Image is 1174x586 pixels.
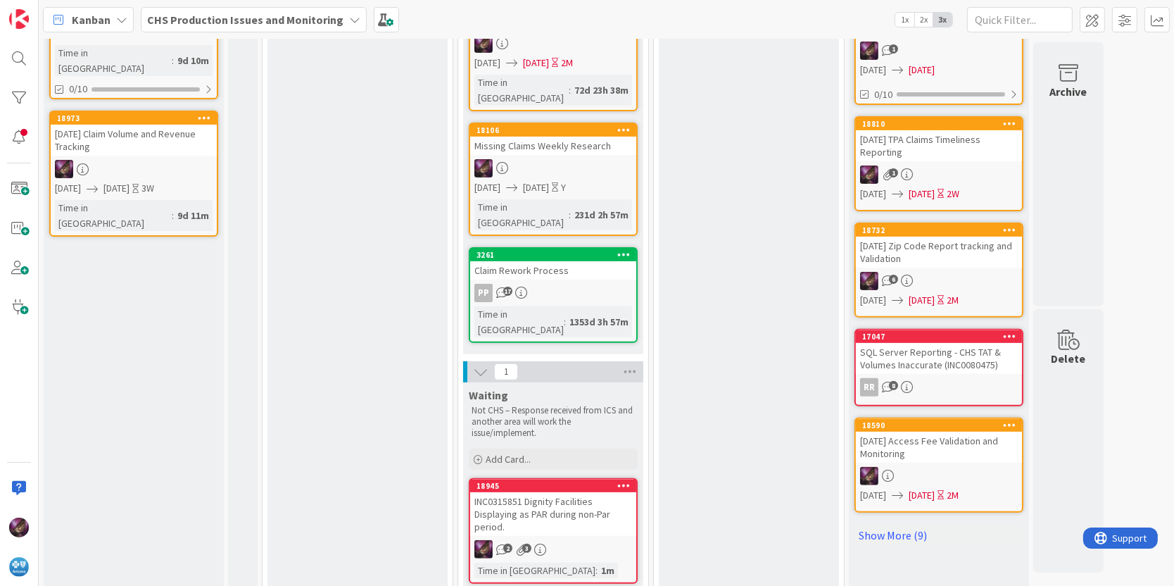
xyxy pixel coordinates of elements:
span: Add Card... [486,453,531,466]
div: Archive [1050,83,1087,100]
div: [DATE] TPA Claims Timeliness Reporting [856,130,1022,161]
div: ML [856,272,1022,290]
input: Quick Filter... [967,7,1073,32]
div: 1353d 3h 57m [566,314,632,330]
div: 3261 [470,249,636,261]
div: 231d 2h 57m [571,207,632,223]
span: [DATE] [523,56,549,70]
span: Waiting [469,388,508,402]
div: INC0315851 Dignity Facilities Displaying as PAR during non-Par period. [470,492,636,536]
span: 3x [933,13,952,27]
img: ML [474,540,493,559]
div: 2M [561,56,573,70]
span: 17 [503,287,512,296]
span: [DATE] [909,187,935,201]
div: 18810 [862,119,1022,129]
div: 18106 [470,124,636,137]
div: 72d 23h 38m [571,82,632,98]
div: Missing Claims Weekly Research [470,137,636,155]
img: ML [860,42,878,60]
div: 3261Claim Rework Process [470,249,636,280]
span: : [569,82,571,98]
div: 2W [947,187,959,201]
div: ML [470,35,636,53]
img: ML [55,160,73,178]
div: 18106Missing Claims Weekly Research [470,124,636,155]
div: 3261 [476,250,636,260]
div: Time in [GEOGRAPHIC_DATA] [55,200,172,231]
b: CHS Production Issues and Monitoring [147,13,343,27]
span: : [172,208,174,223]
div: Time in [GEOGRAPHIC_DATA] [55,45,172,76]
span: [DATE] [474,56,500,70]
span: : [595,563,598,578]
div: 18810 [856,118,1022,130]
p: Not CHS – Response received from ICS and another area will work the issue/implement. [472,405,635,440]
div: ML [51,160,217,178]
div: Time in [GEOGRAPHIC_DATA] [474,199,569,230]
img: ML [9,518,29,537]
div: 18945 [470,480,636,492]
span: : [172,53,174,68]
span: 1x [895,13,914,27]
span: : [564,314,566,330]
div: 18590[DATE] Access Fee Validation and Monitoring [856,419,1022,463]
div: 18732 [862,225,1022,235]
div: ML [856,467,1022,485]
div: 18732[DATE] Zip Code Report tracking and Validation [856,224,1022,268]
div: [DATE] Claim Volume and Revenue Tracking [51,125,217,156]
span: 1 [889,168,898,177]
div: 18945 [476,481,636,491]
span: [DATE] [860,293,886,308]
span: [DATE] [860,63,886,77]
div: 2M [947,293,959,308]
div: ML [470,540,636,559]
span: [DATE] [103,181,130,196]
div: 18973[DATE] Claim Volume and Revenue Tracking [51,112,217,156]
div: 18732 [856,224,1022,237]
div: [DATE] Zip Code Report tracking and Validation [856,237,1022,268]
img: ML [474,159,493,177]
span: 6 [889,275,898,284]
div: [DATE] Access Fee Validation and Monitoring [856,432,1022,463]
span: [DATE] [860,187,886,201]
div: Y [561,180,566,195]
div: 17047 [856,330,1022,343]
a: Show More (9) [854,524,1023,547]
div: 18973 [57,113,217,123]
span: [DATE] [523,180,549,195]
div: PP [470,284,636,302]
div: ML [856,42,1022,60]
img: ML [474,35,493,53]
span: : [569,207,571,223]
span: 2x [914,13,933,27]
div: Claim Rework Process [470,261,636,280]
div: RR [860,378,878,397]
img: avatar [9,557,29,577]
span: [DATE] [909,293,935,308]
span: 2 [503,544,512,553]
img: ML [860,166,878,184]
span: 1 [494,363,518,380]
span: 3 [522,544,531,553]
div: 1m [598,563,618,578]
span: Support [30,2,64,19]
div: Delete [1052,350,1086,367]
span: 8 [889,381,898,390]
div: Time in [GEOGRAPHIC_DATA] [474,563,595,578]
span: 0/10 [874,87,892,102]
span: [DATE] [860,488,886,503]
div: ML [470,159,636,177]
div: 18590 [856,419,1022,432]
div: 17047 [862,332,1022,342]
span: [DATE] [909,63,935,77]
div: 18106 [476,125,636,135]
div: ML [856,166,1022,184]
div: 3W [141,181,154,196]
div: PP [474,284,493,302]
span: [DATE] [909,488,935,503]
img: Visit kanbanzone.com [9,9,29,29]
div: SQL Server Reporting - CHS TAT & Volumes Inaccurate (INC0080475) [856,343,1022,374]
div: 9d 11m [174,208,213,223]
span: 1 [889,44,898,54]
